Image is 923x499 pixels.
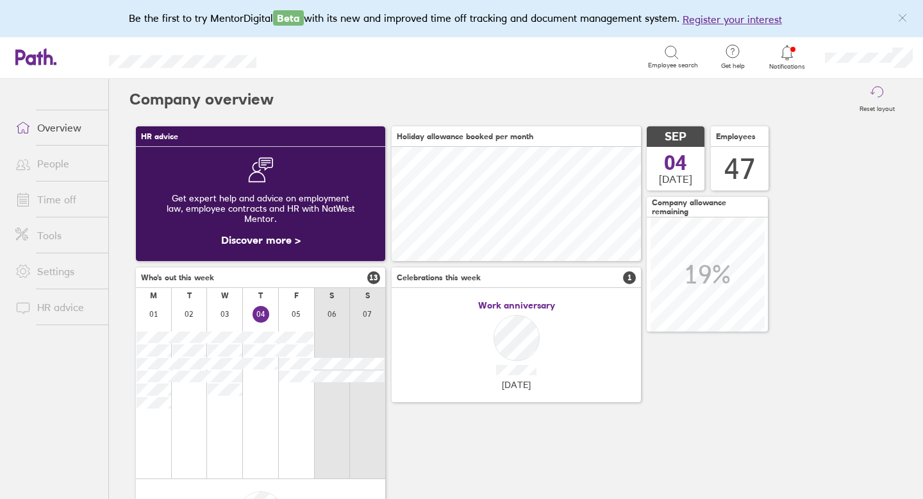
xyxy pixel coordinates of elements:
div: W [221,291,229,300]
a: People [5,151,108,176]
span: [DATE] [659,173,692,185]
div: T [258,291,263,300]
label: Reset layout [852,101,902,113]
span: Employees [716,132,756,141]
button: Reset layout [852,79,902,120]
span: Beta [273,10,304,26]
span: Who's out this week [141,273,214,282]
span: Company allowance remaining [652,198,763,216]
div: 47 [724,153,755,185]
span: SEP [665,130,686,144]
button: Register your interest [683,12,782,27]
span: Notifications [767,63,808,71]
span: 1 [623,271,636,284]
a: Tools [5,223,108,248]
div: Get expert help and advice on employment law, employee contracts and HR with NatWest Mentor. [146,183,375,234]
span: Holiday allowance booked per month [397,132,533,141]
span: 13 [367,271,380,284]
a: Overview [5,115,108,140]
a: Notifications [767,44,808,71]
span: [DATE] [502,380,531,390]
span: 04 [664,153,687,173]
div: S [365,291,370,300]
a: Discover more > [221,233,301,246]
a: Settings [5,258,108,284]
a: HR advice [5,294,108,320]
div: F [294,291,299,300]
div: M [150,291,157,300]
span: Employee search [648,62,698,69]
div: Be the first to try MentorDigital with its new and improved time off tracking and document manage... [129,10,795,27]
h2: Company overview [129,79,274,120]
div: S [329,291,334,300]
span: Celebrations this week [397,273,481,282]
div: Search [291,51,324,62]
span: Get help [712,62,754,70]
a: Time off [5,187,108,212]
span: HR advice [141,132,178,141]
span: Work anniversary [478,300,555,310]
div: T [187,291,192,300]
